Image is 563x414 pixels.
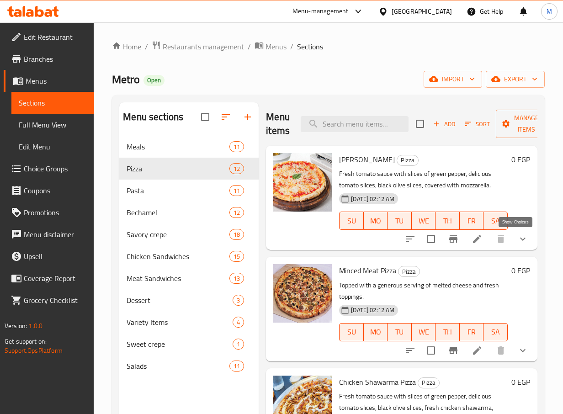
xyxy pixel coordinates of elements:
span: 3 [233,296,244,305]
a: Support.OpsPlatform [5,345,63,356]
button: SU [339,212,363,230]
div: Dessert3 [119,289,259,311]
span: M [547,6,552,16]
button: SA [483,323,508,341]
span: Pizza [127,163,229,174]
div: [GEOGRAPHIC_DATA] [392,6,452,16]
span: MO [367,214,384,228]
button: SU [339,323,363,341]
span: Version: [5,320,27,332]
nav: Menu sections [119,132,259,381]
input: search [301,116,409,132]
span: Pizza [398,266,420,277]
span: Savory crepe [127,229,229,240]
div: Pizza [418,377,440,388]
span: FR [463,325,480,339]
span: Pasta [127,185,229,196]
span: export [493,74,537,85]
div: items [229,207,244,218]
span: Coverage Report [24,273,87,284]
span: Sweet crepe [127,339,233,350]
span: SU [343,325,360,339]
span: 11 [230,186,244,195]
a: Full Menu View [11,114,94,136]
button: show more [512,228,534,250]
span: Minced Meat Pizza [339,264,396,277]
button: SA [483,212,508,230]
button: Add section [237,106,259,128]
span: Add item [430,117,459,131]
span: 11 [230,143,244,151]
button: TH [436,212,460,230]
span: Edit Menu [19,141,87,152]
span: Metro [112,69,140,90]
span: Salads [127,361,229,372]
span: 15 [230,252,244,261]
span: 13 [230,274,244,283]
button: FR [460,212,484,230]
a: Edit Restaurant [4,26,94,48]
span: Variety Items [127,317,233,328]
span: [PERSON_NAME] [339,153,395,166]
p: Fresh tomato sauce with slices of green pepper, delicious tomato slices, black olive slices, cove... [339,168,508,191]
span: 18 [230,230,244,239]
a: Coupons [4,180,94,202]
div: items [229,273,244,284]
span: Pizza [397,155,418,165]
div: Savory crepe18 [119,223,259,245]
div: Meat Sandwiches13 [119,267,259,289]
a: Edit menu item [472,345,483,356]
span: Sections [297,41,323,52]
span: Chicken Sandwiches [127,251,229,262]
span: TU [391,214,408,228]
div: items [233,339,244,350]
h2: Menu sections [123,110,183,124]
button: FR [460,323,484,341]
div: Meat Sandwiches [127,273,229,284]
span: Sort [465,119,490,129]
div: items [229,361,244,372]
h6: 0 EGP [511,264,530,277]
button: MO [364,212,388,230]
div: Sweet crepe1 [119,333,259,355]
h2: Menu items [266,110,290,138]
button: Add [430,117,459,131]
button: WE [412,212,436,230]
button: Branch-specific-item [442,340,464,361]
a: Menus [255,41,287,53]
button: Manage items [496,110,557,138]
span: [DATE] 02:12 AM [347,195,398,203]
span: Grocery Checklist [24,295,87,306]
span: Open [143,76,165,84]
span: Sort items [459,117,496,131]
span: 11 [230,362,244,371]
a: Menus [4,70,94,92]
nav: breadcrumb [112,41,545,53]
span: Sections [19,97,87,108]
span: import [431,74,475,85]
button: delete [490,228,512,250]
span: 4 [233,318,244,327]
a: Sections [11,92,94,114]
div: Pizza [398,266,420,277]
div: Open [143,75,165,86]
button: sort-choices [399,340,421,361]
span: Restaurants management [163,41,244,52]
a: Menu disclaimer [4,223,94,245]
button: sort-choices [399,228,421,250]
span: TH [439,214,456,228]
span: Get support on: [5,335,47,347]
span: Pizza [418,377,439,388]
div: items [229,185,244,196]
span: Edit Restaurant [24,32,87,42]
button: MO [364,323,388,341]
span: 12 [230,165,244,173]
span: SA [487,325,504,339]
span: 12 [230,208,244,217]
span: Full Menu View [19,119,87,130]
span: Coupons [24,185,87,196]
button: export [486,71,545,88]
span: Add [432,119,457,129]
li: / [145,41,148,52]
div: Chicken Sandwiches15 [119,245,259,267]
